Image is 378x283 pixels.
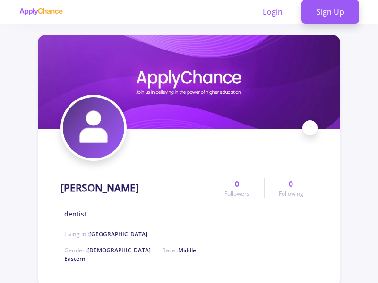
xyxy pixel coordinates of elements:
span: [DEMOGRAPHIC_DATA] [87,246,151,254]
span: Followers [224,190,249,198]
span: dentist [64,209,86,219]
span: Middle Eastern [64,246,196,263]
span: Gender : [64,246,151,254]
a: 0Followers [210,178,264,198]
h1: [PERSON_NAME] [60,182,139,194]
span: Living in : [64,230,147,238]
img: mehdi naseri cover image [38,35,340,129]
a: 0Following [264,178,318,198]
span: 0 [289,178,293,190]
img: mehdi naseri avatar [63,97,124,158]
span: [GEOGRAPHIC_DATA] [89,230,147,238]
span: Following [279,190,303,198]
span: Race : [64,246,196,263]
img: applychance logo text only [19,8,63,16]
span: 0 [235,178,239,190]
